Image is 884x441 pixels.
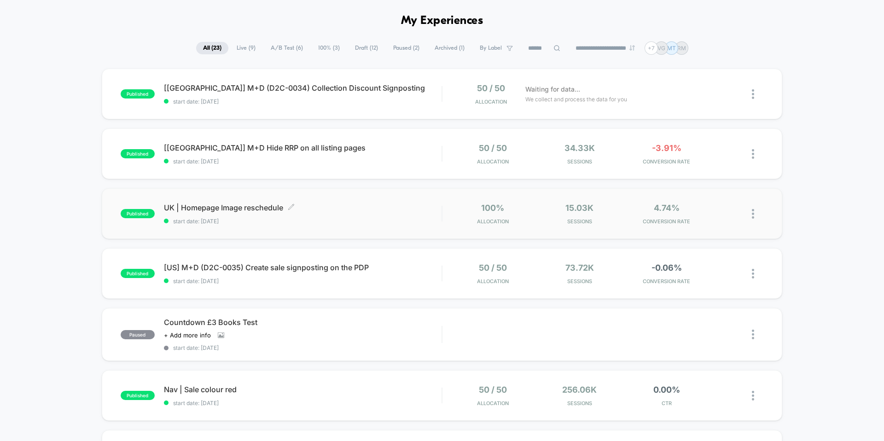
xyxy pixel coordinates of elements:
[428,42,471,54] span: Archived ( 1 )
[121,89,155,99] span: published
[564,143,595,153] span: 34.33k
[539,218,621,225] span: Sessions
[164,331,211,339] span: + Add more info
[121,269,155,278] span: published
[164,158,442,165] span: start date: [DATE]
[386,42,426,54] span: Paused ( 2 )
[264,42,310,54] span: A/B Test ( 6 )
[625,158,708,165] span: CONVERSION RATE
[654,203,680,213] span: 4.74%
[121,149,155,158] span: published
[629,45,635,51] img: end
[477,158,509,165] span: Allocation
[752,269,754,279] img: close
[645,41,658,55] div: + 7
[481,203,504,213] span: 100%
[625,400,708,406] span: CTR
[525,95,627,104] span: We collect and process the data for you
[121,330,155,339] span: paused
[164,263,442,272] span: [US] M+D (D2C-0035) Create sale signposting on the PDP
[480,45,502,52] span: By Label
[539,400,621,406] span: Sessions
[651,263,682,273] span: -0.06%
[164,83,442,93] span: [[GEOGRAPHIC_DATA]] M+D (D2C-0034) Collection Discount Signposting
[565,263,594,273] span: 73.72k
[625,218,708,225] span: CONVERSION RATE
[121,391,155,400] span: published
[477,278,509,284] span: Allocation
[164,143,442,152] span: [[GEOGRAPHIC_DATA]] M+D Hide RRP on all listing pages
[752,330,754,339] img: close
[164,203,442,212] span: UK | Homepage Image reschedule
[164,385,442,394] span: Nav | Sale colour red
[477,400,509,406] span: Allocation
[164,344,442,351] span: start date: [DATE]
[401,14,483,28] h1: My Experiences
[539,278,621,284] span: Sessions
[562,385,597,395] span: 256.06k
[230,42,262,54] span: Live ( 9 )
[196,42,228,54] span: All ( 23 )
[479,143,507,153] span: 50 / 50
[164,318,442,327] span: Countdown £3 Books Test
[311,42,347,54] span: 100% ( 3 )
[164,98,442,105] span: start date: [DATE]
[539,158,621,165] span: Sessions
[657,45,665,52] p: VG
[625,278,708,284] span: CONVERSION RATE
[752,209,754,219] img: close
[121,209,155,218] span: published
[479,263,507,273] span: 50 / 50
[164,278,442,284] span: start date: [DATE]
[164,400,442,406] span: start date: [DATE]
[477,83,505,93] span: 50 / 50
[164,218,442,225] span: start date: [DATE]
[525,84,580,94] span: Waiting for data...
[752,391,754,400] img: close
[677,45,686,52] p: RM
[348,42,385,54] span: Draft ( 12 )
[752,149,754,159] img: close
[653,385,680,395] span: 0.00%
[475,99,507,105] span: Allocation
[652,143,681,153] span: -3.91%
[477,218,509,225] span: Allocation
[479,385,507,395] span: 50 / 50
[752,89,754,99] img: close
[565,203,593,213] span: 15.03k
[667,45,676,52] p: MT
